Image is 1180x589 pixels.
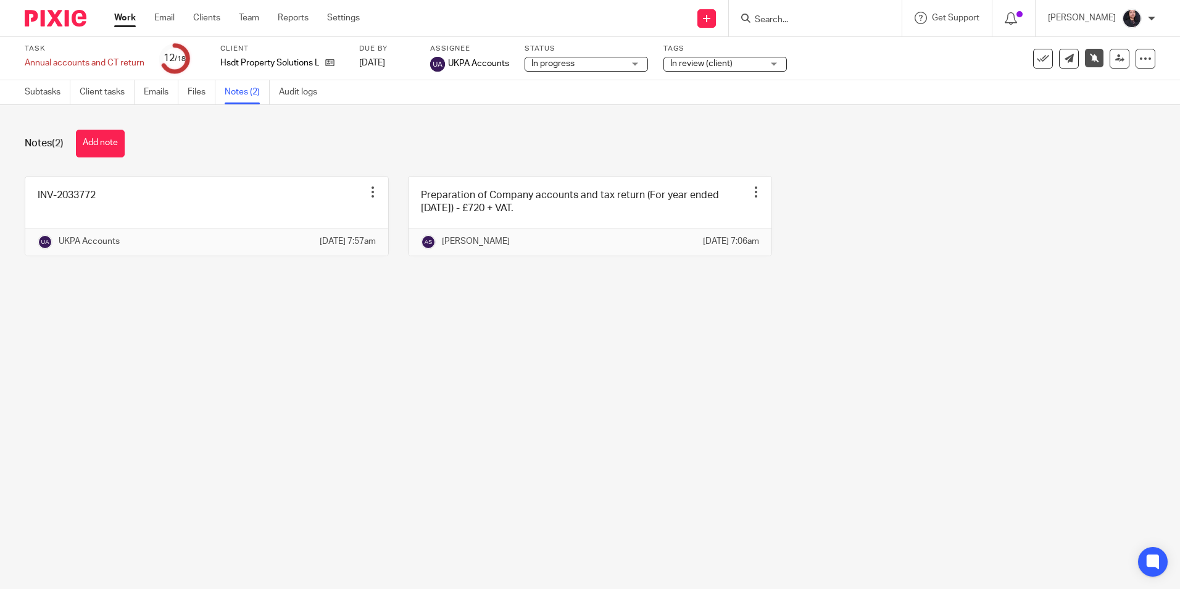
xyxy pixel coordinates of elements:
img: Pixie [25,10,86,27]
a: Email [154,12,175,24]
a: Clients [193,12,220,24]
span: Get Support [932,14,979,22]
span: In review (client) [670,59,733,68]
span: (2) [52,138,64,148]
p: [PERSON_NAME] [442,235,510,248]
label: Task [25,44,144,54]
p: [DATE] 7:57am [320,235,376,248]
label: Assignee [430,44,509,54]
a: Notes (2) [225,80,270,104]
div: Annual accounts and CT return [25,57,144,69]
img: MicrosoftTeams-image.jfif [1122,9,1142,28]
label: Status [525,44,648,54]
a: Client tasks [80,80,135,104]
img: svg%3E [38,235,52,249]
a: Subtasks [25,80,70,104]
a: Reports [278,12,309,24]
span: [DATE] [359,59,385,67]
span: In progress [531,59,575,68]
a: Settings [327,12,360,24]
p: [DATE] 7:06am [703,235,759,248]
a: Emails [144,80,178,104]
img: svg%3E [421,235,436,249]
p: UKPA Accounts [59,235,120,248]
div: 12 [164,51,186,65]
a: Work [114,12,136,24]
p: [PERSON_NAME] [1048,12,1116,24]
input: Search [754,15,865,26]
span: UKPA Accounts [448,57,509,70]
h1: Notes [25,137,64,150]
label: Due by [359,44,415,54]
small: /18 [175,56,186,62]
button: Add note [76,130,125,157]
p: Hsdt Property Solutions Ltd [220,57,319,69]
a: Audit logs [279,80,326,104]
a: Team [239,12,259,24]
label: Tags [663,44,787,54]
img: svg%3E [430,57,445,72]
label: Client [220,44,344,54]
a: Files [188,80,215,104]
